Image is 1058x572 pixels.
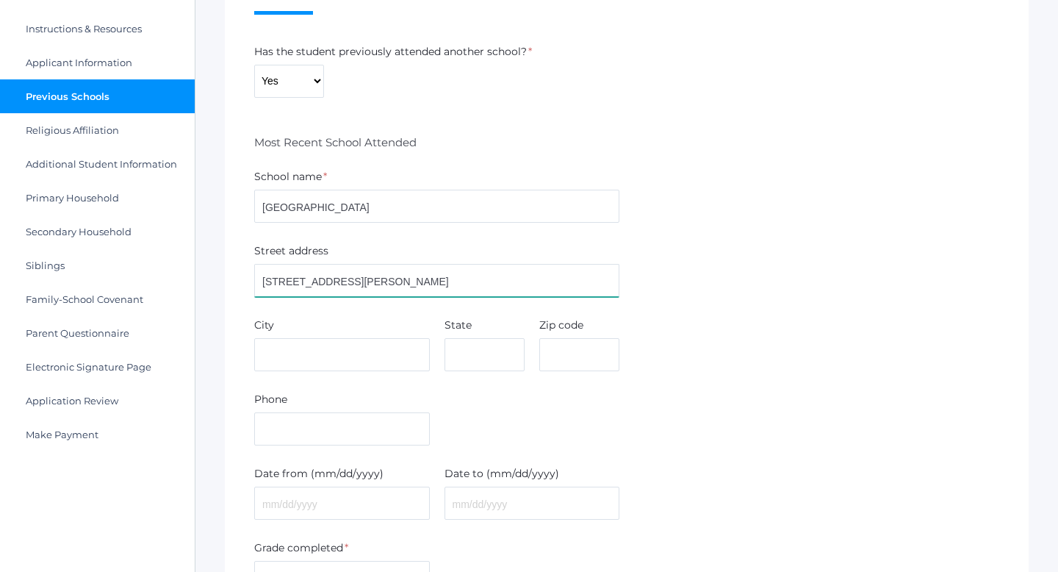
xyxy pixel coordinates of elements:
span: Applicant Information [26,57,132,68]
span: Parent Questionnaire [26,327,129,339]
span: Instructions & Resources [26,23,142,35]
label: Phone [254,392,287,407]
input: mm/dd/yyyy [445,487,620,520]
span: Application Review [26,395,118,407]
span: Primary Household [26,192,119,204]
label: City [254,318,274,333]
span: Family-School Covenant [26,293,143,305]
label: School name [254,169,322,185]
span: Additional Student Information [26,158,177,170]
label: State [445,318,472,333]
label: Zip code [539,318,583,333]
span: Siblings [26,260,65,271]
label: Street address [254,243,328,259]
span: Make Payment [26,429,98,440]
label: Date from (mm/dd/yyyy) [254,466,384,482]
span: Electronic Signature Page [26,361,151,373]
label: Has the student previously attended another school? [254,44,527,60]
input: mm/dd/yyyy [254,487,430,520]
h6: Most Recent School Attended [254,135,417,149]
span: Secondary Household [26,226,132,237]
label: Grade completed [254,540,343,556]
label: Date to (mm/dd/yyyy) [445,466,559,482]
span: Previous Schools [26,90,109,102]
span: Religious Affiliation [26,124,119,136]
